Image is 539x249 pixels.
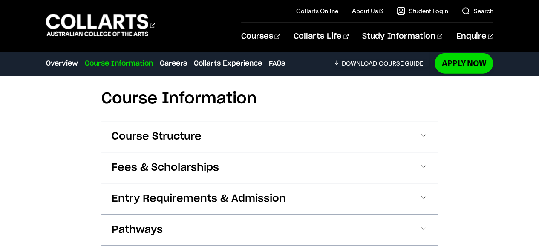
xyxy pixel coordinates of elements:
a: Overview [46,58,78,69]
span: Pathways [112,223,163,237]
a: About Us [352,7,383,15]
a: Study Information [362,23,442,51]
button: Entry Requirements & Admission [101,183,438,214]
button: Fees & Scholarships [101,152,438,183]
a: Collarts Life [294,23,349,51]
a: Student Login [397,7,448,15]
div: Go to homepage [46,13,155,37]
a: Enquire [456,23,493,51]
a: Careers [160,58,187,69]
a: Collarts Experience [194,58,262,69]
span: Entry Requirements & Admission [112,192,286,206]
button: Course Structure [101,121,438,152]
span: Download [341,60,377,67]
span: Course Structure [112,130,202,143]
a: Course Information [85,58,153,69]
h2: Course Information [101,89,438,108]
a: FAQs [269,58,285,69]
button: Pathways [101,215,438,245]
a: Courses [241,23,280,51]
a: Search [461,7,493,15]
a: Collarts Online [296,7,338,15]
a: DownloadCourse Guide [334,60,429,67]
span: Fees & Scholarships [112,161,219,175]
a: Apply Now [435,53,493,73]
